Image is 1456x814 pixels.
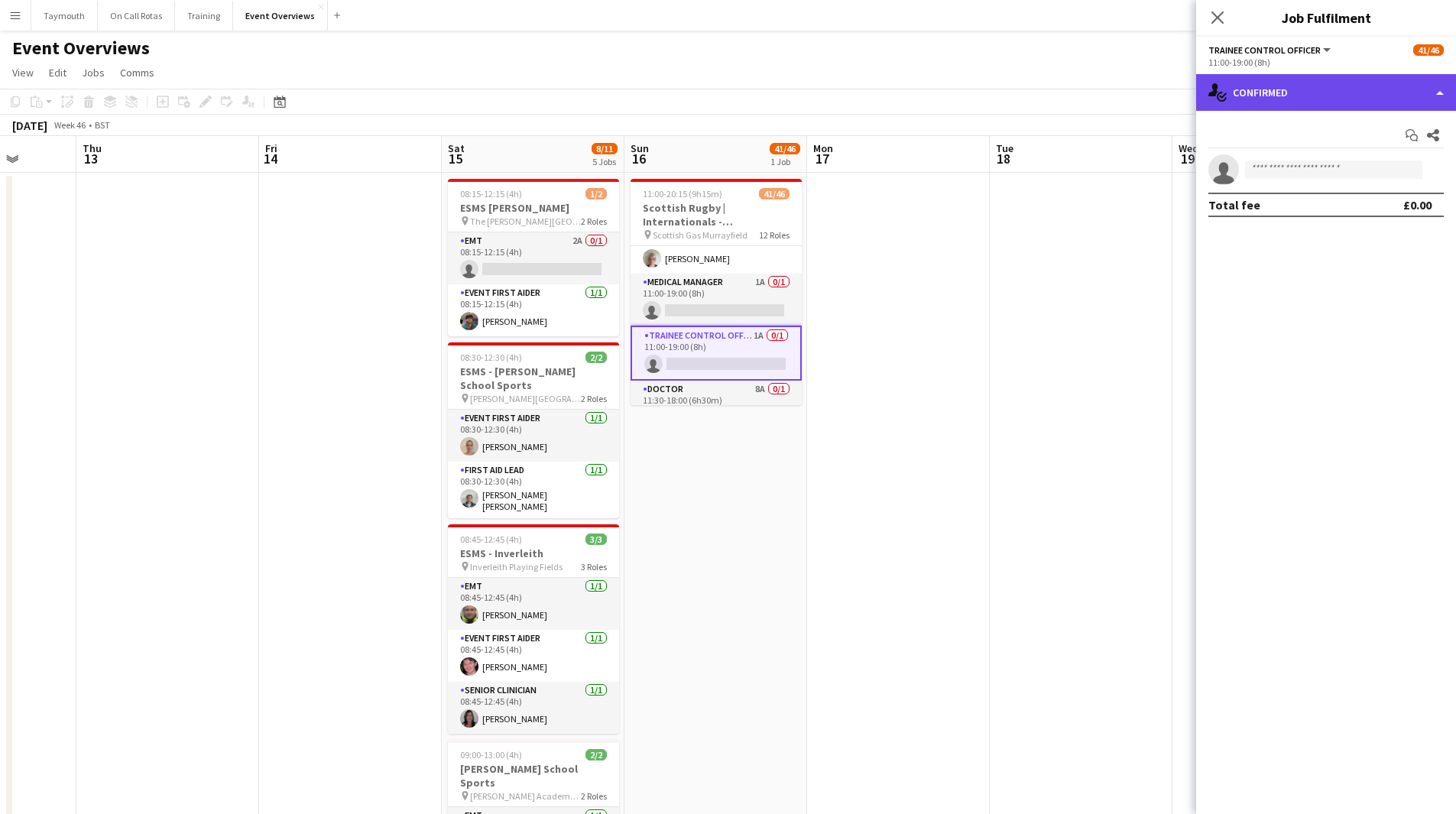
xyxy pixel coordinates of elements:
[114,63,161,83] a: Comms
[460,749,522,760] span: 09:00-13:00 (4h)
[770,143,800,154] span: 41/46
[233,1,328,31] button: Event Overviews
[592,143,618,154] span: 8/11
[813,141,833,155] span: Mon
[448,546,619,560] h3: ESMS - Inverleith
[448,682,619,734] app-card-role: Senior Clinician1/108:45-12:45 (4h)[PERSON_NAME]
[1208,197,1260,212] div: Total fee
[1176,150,1198,167] span: 19
[265,141,277,155] span: Fri
[98,1,175,31] button: On Call Rotas
[12,66,34,79] span: View
[95,119,110,131] div: BST
[1196,8,1456,28] h3: Job Fulfilment
[1196,74,1456,111] div: Confirmed
[581,393,607,404] span: 2 Roles
[263,150,277,167] span: 14
[448,462,619,518] app-card-role: First Aid Lead1/108:30-12:30 (4h)[PERSON_NAME] [PERSON_NAME]
[470,790,581,802] span: [PERSON_NAME] Academy Playing Fields
[631,222,802,274] app-card-role: Ground Officer1/111:00-19:00 (8h)[PERSON_NAME]
[759,188,790,199] span: 41/46
[448,365,619,392] h3: ESMS - [PERSON_NAME] School Sports
[12,118,47,133] div: [DATE]
[6,63,40,83] a: View
[585,188,607,199] span: 1/2
[470,393,581,404] span: [PERSON_NAME][GEOGRAPHIC_DATA]
[76,63,111,83] a: Jobs
[175,1,233,31] button: Training
[631,201,802,229] h3: Scottish Rugby | Internationals - [GEOGRAPHIC_DATA] v [GEOGRAPHIC_DATA]
[631,326,802,381] app-card-role: Trainee Control Officer1A0/111:00-19:00 (8h)
[448,342,619,518] app-job-card: 08:30-12:30 (4h)2/2ESMS - [PERSON_NAME] School Sports [PERSON_NAME][GEOGRAPHIC_DATA]2 RolesEvent ...
[581,216,607,227] span: 2 Roles
[448,762,619,790] h3: [PERSON_NAME] School Sports
[581,790,607,802] span: 2 Roles
[759,229,790,241] span: 12 Roles
[585,352,607,363] span: 2/2
[50,119,89,131] span: Week 46
[43,63,73,83] a: Edit
[460,352,522,363] span: 08:30-12:30 (4h)
[120,66,154,79] span: Comms
[49,66,66,79] span: Edit
[631,274,802,326] app-card-role: Medical Manager1A0/111:00-19:00 (8h)
[80,150,102,167] span: 13
[448,524,619,734] app-job-card: 08:45-12:45 (4h)3/3ESMS - Inverleith Inverleith Playing Fields3 RolesEMT1/108:45-12:45 (4h)[PERSO...
[1208,57,1444,68] div: 11:00-19:00 (8h)
[631,381,802,433] app-card-role: Doctor8A0/111:30-18:00 (6h30m)
[12,37,150,60] h1: Event Overviews
[448,201,619,215] h3: ESMS [PERSON_NAME]
[470,561,563,572] span: Inverleith Playing Fields
[631,179,802,405] app-job-card: 11:00-20:15 (9h15m)41/46Scottish Rugby | Internationals - [GEOGRAPHIC_DATA] v [GEOGRAPHIC_DATA] S...
[653,229,747,241] span: Scottish Gas Murrayfield
[585,533,607,545] span: 3/3
[1403,197,1432,212] div: £0.00
[448,630,619,682] app-card-role: Event First Aider1/108:45-12:45 (4h)[PERSON_NAME]
[83,141,102,155] span: Thu
[996,141,1013,155] span: Tue
[1413,44,1444,56] span: 41/46
[994,150,1013,167] span: 18
[448,179,619,336] app-job-card: 08:15-12:15 (4h)1/2ESMS [PERSON_NAME] The [PERSON_NAME][GEOGRAPHIC_DATA]2 RolesEMT2A0/108:15-12:1...
[31,1,98,31] button: Taymouth
[631,141,649,155] span: Sun
[448,232,619,284] app-card-role: EMT2A0/108:15-12:15 (4h)
[581,561,607,572] span: 3 Roles
[628,150,649,167] span: 16
[82,66,105,79] span: Jobs
[448,410,619,462] app-card-role: Event First Aider1/108:30-12:30 (4h)[PERSON_NAME]
[592,156,617,167] div: 5 Jobs
[460,188,522,199] span: 08:15-12:15 (4h)
[446,150,465,167] span: 15
[770,156,799,167] div: 1 Job
[643,188,722,199] span: 11:00-20:15 (9h15m)
[448,578,619,630] app-card-role: EMT1/108:45-12:45 (4h)[PERSON_NAME]
[1208,44,1321,56] span: Trainee Control Officer
[470,216,581,227] span: The [PERSON_NAME][GEOGRAPHIC_DATA]
[1179,141,1198,155] span: Wed
[448,141,465,155] span: Sat
[585,749,607,760] span: 2/2
[1208,44,1333,56] button: Trainee Control Officer
[448,284,619,336] app-card-role: Event First Aider1/108:15-12:15 (4h)[PERSON_NAME]
[811,150,833,167] span: 17
[460,533,522,545] span: 08:45-12:45 (4h)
